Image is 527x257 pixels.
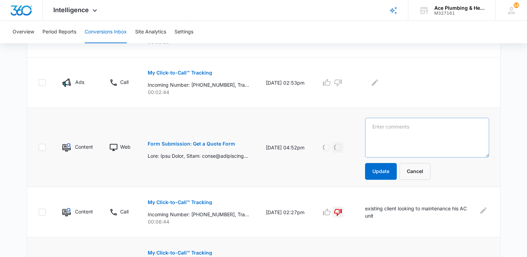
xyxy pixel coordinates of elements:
[400,163,431,180] button: Cancel
[148,81,249,88] p: Incoming Number: [PHONE_NUMBER], Tracking Number: [PHONE_NUMBER], Ring To: [PHONE_NUMBER], Caller...
[148,135,235,152] button: Form Submission: Get a Quote Form
[120,78,129,86] p: Call
[365,205,474,219] p: existing client looking to maintenance his AC unit
[75,78,84,86] p: Ads
[148,152,249,159] p: Lore: Ipsu Dolor, Sitam: conse@adipiscingelitse.doe, Tempo: 7708357468, Inc utl et dolo?: Mag, Al...
[478,205,489,216] button: Edit Comments
[434,11,485,16] div: account id
[148,218,249,225] p: 00:06:44
[257,57,313,108] td: [DATE] 02:53pm
[75,143,93,150] p: Content
[85,21,127,43] button: Conversions Inbox
[53,6,89,14] span: Intelligence
[257,187,313,237] td: [DATE] 02:27pm
[257,108,313,187] td: [DATE] 04:52pm
[148,200,212,205] p: My Click-to-Call™ Tracking
[369,77,380,88] button: Edit Comments
[148,211,249,218] p: Incoming Number: [PHONE_NUMBER], Tracking Number: [PHONE_NUMBER], Ring To: [PHONE_NUMBER], Caller...
[365,163,397,180] button: Update
[513,2,519,8] span: 14
[75,208,93,215] p: Content
[513,2,519,8] div: notifications count
[148,64,212,81] button: My Click-to-Call™ Tracking
[120,143,131,150] p: Web
[148,250,212,255] p: My Click-to-Call™ Tracking
[148,194,212,211] button: My Click-to-Call™ Tracking
[42,21,76,43] button: Period Reports
[13,21,34,43] button: Overview
[120,208,129,215] p: Call
[135,21,166,43] button: Site Analytics
[148,88,249,96] p: 00:02:44
[434,5,485,11] div: account name
[175,21,193,43] button: Settings
[148,141,235,146] p: Form Submission: Get a Quote Form
[148,70,212,75] p: My Click-to-Call™ Tracking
